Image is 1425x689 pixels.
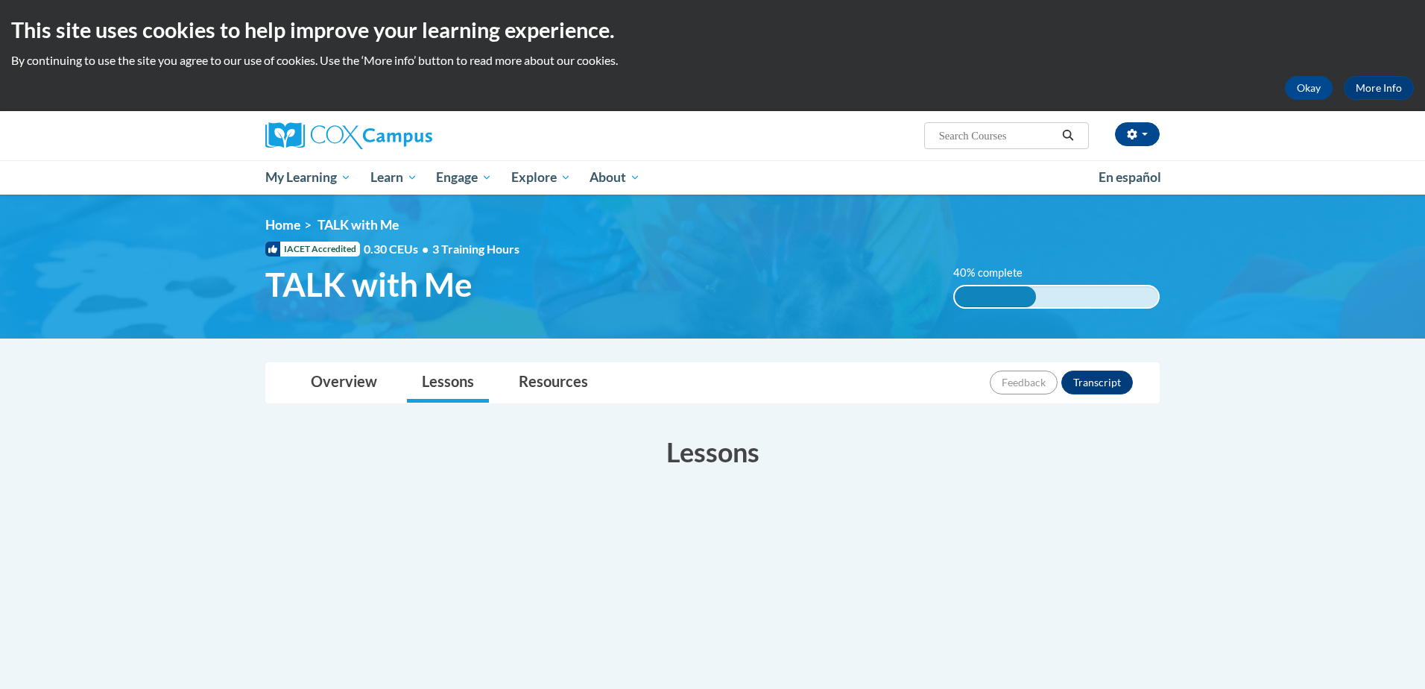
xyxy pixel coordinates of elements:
[265,122,549,149] a: Cox Campus
[256,160,361,195] a: My Learning
[361,160,427,195] a: Learn
[953,265,1039,281] label: 40% complete
[581,160,651,195] a: About
[265,122,432,149] img: Cox Campus
[1089,162,1171,193] a: En español
[1344,76,1414,100] a: More Info
[590,169,640,186] span: About
[938,127,1057,145] input: Search Courses
[432,242,519,256] span: 3 Training Hours
[265,242,360,257] span: IACET Accredited
[243,160,1182,195] div: Main menu
[265,433,1160,471] h3: Lessons
[426,160,502,195] a: Engage
[265,217,300,233] a: Home
[502,160,581,195] a: Explore
[1285,76,1333,100] button: Okay
[317,217,399,233] span: TALK with Me
[296,363,392,403] a: Overview
[265,265,473,304] span: TALK with Me
[990,371,1058,394] button: Feedback
[265,169,351,186] span: My Learning
[1057,127,1079,145] button: Search
[364,241,432,257] span: 0.30 CEUs
[436,169,492,186] span: Engage
[1061,371,1133,394] button: Transcript
[407,363,489,403] a: Lessons
[1115,122,1160,146] button: Account Settings
[422,242,429,256] span: •
[511,169,571,186] span: Explore
[504,363,603,403] a: Resources
[955,286,1036,307] div: 40% complete
[11,15,1414,45] h2: This site uses cookies to help improve your learning experience.
[11,52,1414,69] p: By continuing to use the site you agree to our use of cookies. Use the ‘More info’ button to read...
[370,169,417,186] span: Learn
[1099,169,1161,185] span: En español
